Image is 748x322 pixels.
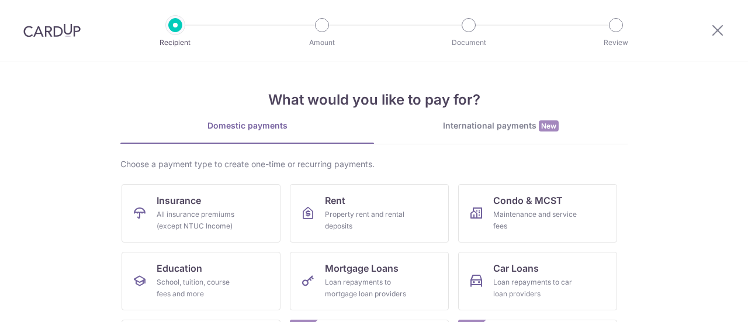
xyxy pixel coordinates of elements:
p: Amount [279,37,365,49]
a: Mortgage LoansLoan repayments to mortgage loan providers [290,252,449,310]
span: Condo & MCST [493,193,563,207]
a: Car LoansLoan repayments to car loan providers [458,252,617,310]
div: Property rent and rental deposits [325,209,409,232]
img: CardUp [23,23,81,37]
div: All insurance premiums (except NTUC Income) [157,209,241,232]
div: Maintenance and service fees [493,209,577,232]
a: Condo & MCSTMaintenance and service fees [458,184,617,243]
a: InsuranceAll insurance premiums (except NTUC Income) [122,184,280,243]
p: Recipient [132,37,219,49]
h4: What would you like to pay for? [120,89,628,110]
span: Rent [325,193,345,207]
div: Loan repayments to mortgage loan providers [325,276,409,300]
span: Mortgage Loans [325,261,399,275]
iframe: Opens a widget where you can find more information [673,287,736,316]
a: RentProperty rent and rental deposits [290,184,449,243]
div: Domestic payments [120,120,374,131]
div: International payments [374,120,628,132]
a: EducationSchool, tuition, course fees and more [122,252,280,310]
span: Education [157,261,202,275]
span: Car Loans [493,261,539,275]
div: Loan repayments to car loan providers [493,276,577,300]
div: Choose a payment type to create one-time or recurring payments. [120,158,628,170]
span: Insurance [157,193,201,207]
span: New [539,120,559,131]
div: School, tuition, course fees and more [157,276,241,300]
p: Review [573,37,659,49]
p: Document [425,37,512,49]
